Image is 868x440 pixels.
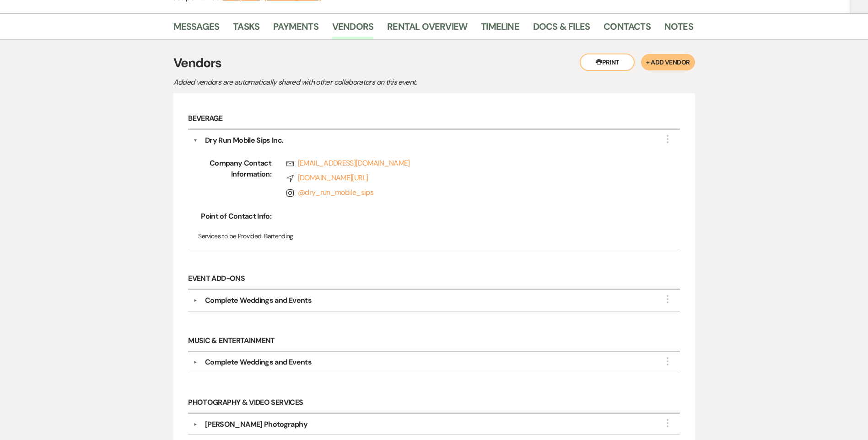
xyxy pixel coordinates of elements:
h6: Event Add-Ons [188,268,679,290]
p: Added vendors are automatically shared with other collaborators on this event. [173,76,494,88]
span: Company Contact Information: [198,158,271,202]
div: Complete Weddings and Events [205,357,312,368]
p: Bartending [198,231,670,241]
button: ▼ [190,360,201,365]
button: ▼ [190,422,201,427]
div: Complete Weddings and Events [205,295,312,306]
h6: Photography & Video Services [188,392,679,414]
a: Messages [173,19,220,39]
button: ▼ [190,298,201,303]
a: Timeline [481,19,519,39]
a: [DOMAIN_NAME][URL] [286,172,651,183]
a: Docs & Files [533,19,590,39]
a: Notes [664,19,693,39]
div: Dry Run Mobile Sips Inc. [205,135,284,146]
a: Contacts [604,19,651,39]
h3: Vendors [173,54,695,73]
div: [PERSON_NAME] Photography [205,419,307,430]
a: [EMAIL_ADDRESS][DOMAIN_NAME] [286,158,651,169]
a: Tasks [233,19,259,39]
h6: Beverage [188,108,679,130]
h6: Music & Entertainment [188,331,679,352]
button: Print [580,54,635,71]
button: ▼ [193,135,198,146]
span: Services to be Provided: [198,232,263,240]
button: + Add Vendor [641,54,695,70]
a: Payments [273,19,318,39]
a: Rental Overview [387,19,467,39]
span: Point of Contact Info: [198,211,271,222]
a: @dry_run_mobile_sips [298,188,373,197]
a: Vendors [332,19,373,39]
